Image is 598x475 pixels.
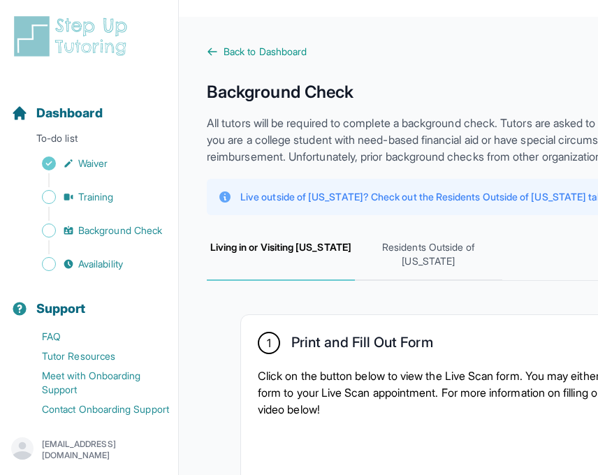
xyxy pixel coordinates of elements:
[224,45,307,59] span: Back to Dashboard
[11,254,178,274] a: Availability
[11,221,178,240] a: Background Check
[6,81,173,129] button: Dashboard
[11,366,178,400] a: Meet with Onboarding Support
[11,14,136,59] img: logo
[6,277,173,324] button: Support
[11,103,103,123] a: Dashboard
[78,257,123,271] span: Availability
[11,346,178,366] a: Tutor Resources
[11,400,178,419] a: Contact Onboarding Support
[11,154,178,173] a: Waiver
[42,439,167,461] p: [EMAIL_ADDRESS][DOMAIN_NAME]
[78,156,108,170] span: Waiver
[78,224,162,237] span: Background Check
[11,187,178,207] a: Training
[11,327,178,346] a: FAQ
[36,299,86,319] span: Support
[355,229,503,281] span: Residents Outside of [US_STATE]
[207,229,355,281] span: Living in or Visiting [US_STATE]
[6,131,173,151] p: To-do list
[78,190,114,204] span: Training
[267,335,271,351] span: 1
[11,437,167,462] button: [EMAIL_ADDRESS][DOMAIN_NAME]
[291,334,433,356] h2: Print and Fill Out Form
[36,103,103,123] span: Dashboard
